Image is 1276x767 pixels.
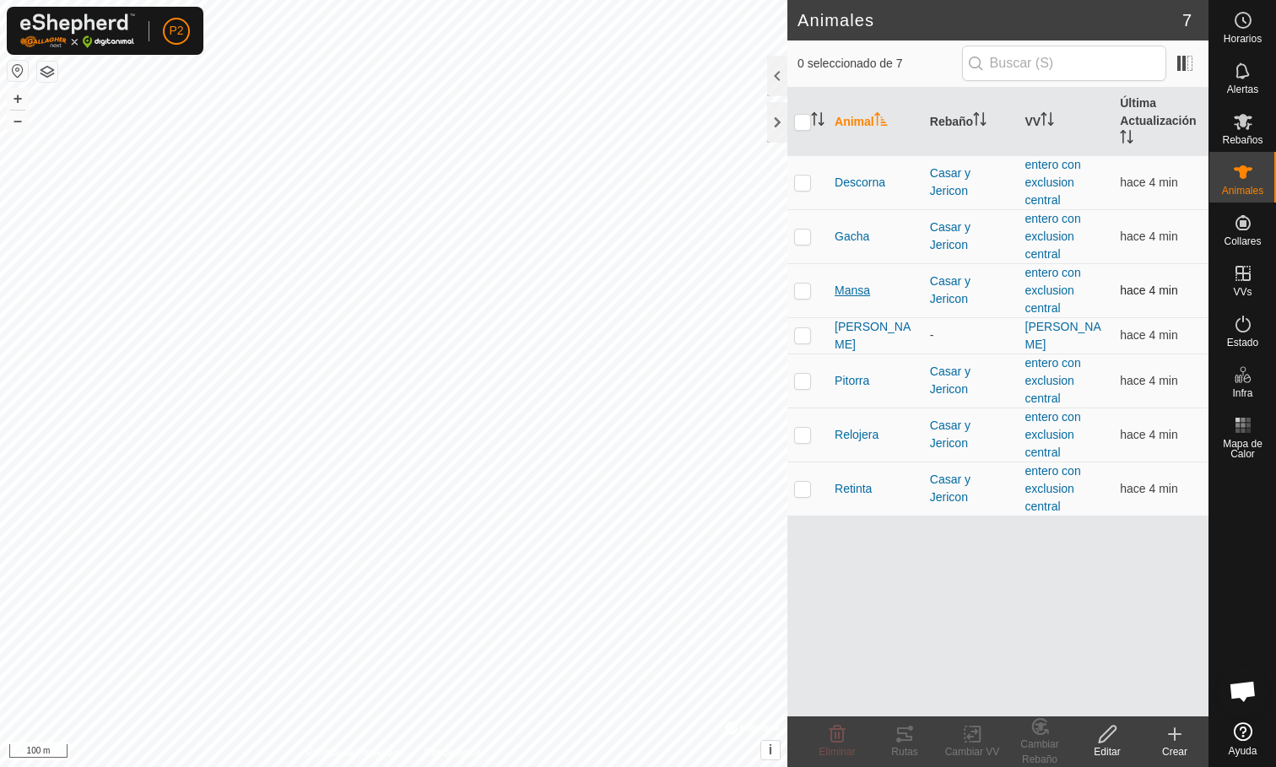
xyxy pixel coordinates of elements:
[1227,338,1258,348] span: Estado
[797,55,962,73] span: 0 seleccionado de 7
[1120,230,1177,243] span: 28 sept 2025, 22:00
[1025,410,1081,459] a: entero con exclusion central
[797,10,1182,30] h2: Animales
[1218,666,1268,716] div: Chat abierto
[819,746,855,758] span: Eliminar
[1041,115,1054,128] p-sorticon: Activar para ordenar
[20,14,135,48] img: Logo Gallagher
[874,115,888,128] p-sorticon: Activar para ordenar
[1120,284,1177,297] span: 28 sept 2025, 22:00
[8,61,28,81] button: Restablecer Mapa
[828,88,923,156] th: Animal
[930,327,1012,344] div: -
[835,480,872,498] span: Retinta
[1229,746,1257,756] span: Ayuda
[1120,176,1177,189] span: 28 sept 2025, 22:00
[1233,287,1252,297] span: VVs
[930,165,1012,200] div: Casar y Jericon
[1025,320,1101,351] a: [PERSON_NAME]
[923,88,1019,156] th: Rebaño
[1141,744,1208,759] div: Crear
[1025,158,1081,207] a: entero con exclusion central
[1120,132,1133,146] p-sorticon: Activar para ordenar
[769,743,772,757] span: i
[8,111,28,131] button: –
[1222,186,1263,196] span: Animales
[1222,135,1262,145] span: Rebaños
[1113,88,1208,156] th: Última Actualización
[835,282,870,300] span: Mansa
[1025,212,1081,261] a: entero con exclusion central
[1025,464,1081,513] a: entero con exclusion central
[1209,716,1276,763] a: Ayuda
[8,89,28,109] button: +
[835,372,869,390] span: Pitorra
[169,22,183,40] span: P2
[1120,374,1177,387] span: 28 sept 2025, 22:00
[424,745,481,760] a: Contáctenos
[1120,428,1177,441] span: 28 sept 2025, 22:00
[1120,482,1177,495] span: 28 sept 2025, 22:00
[1224,236,1261,246] span: Collares
[1120,328,1177,342] span: 28 sept 2025, 22:00
[761,741,780,759] button: i
[835,174,885,192] span: Descorna
[811,115,825,128] p-sorticon: Activar para ordenar
[835,318,916,354] span: [PERSON_NAME]
[1224,34,1262,44] span: Horarios
[1019,88,1114,156] th: VV
[1025,356,1081,405] a: entero con exclusion central
[930,363,1012,398] div: Casar y Jericon
[1073,744,1141,759] div: Editar
[1182,8,1192,33] span: 7
[835,228,869,246] span: Gacha
[835,426,879,444] span: Relojera
[306,745,403,760] a: Política de Privacidad
[37,62,57,82] button: Capas del Mapa
[1214,439,1272,459] span: Mapa de Calor
[973,115,987,128] p-sorticon: Activar para ordenar
[1227,84,1258,95] span: Alertas
[1006,737,1073,767] div: Cambiar Rebaño
[930,219,1012,254] div: Casar y Jericon
[871,744,938,759] div: Rutas
[962,46,1166,81] input: Buscar (S)
[938,744,1006,759] div: Cambiar VV
[930,471,1012,506] div: Casar y Jericon
[1232,388,1252,398] span: Infra
[1025,266,1081,315] a: entero con exclusion central
[930,417,1012,452] div: Casar y Jericon
[930,273,1012,308] div: Casar y Jericon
